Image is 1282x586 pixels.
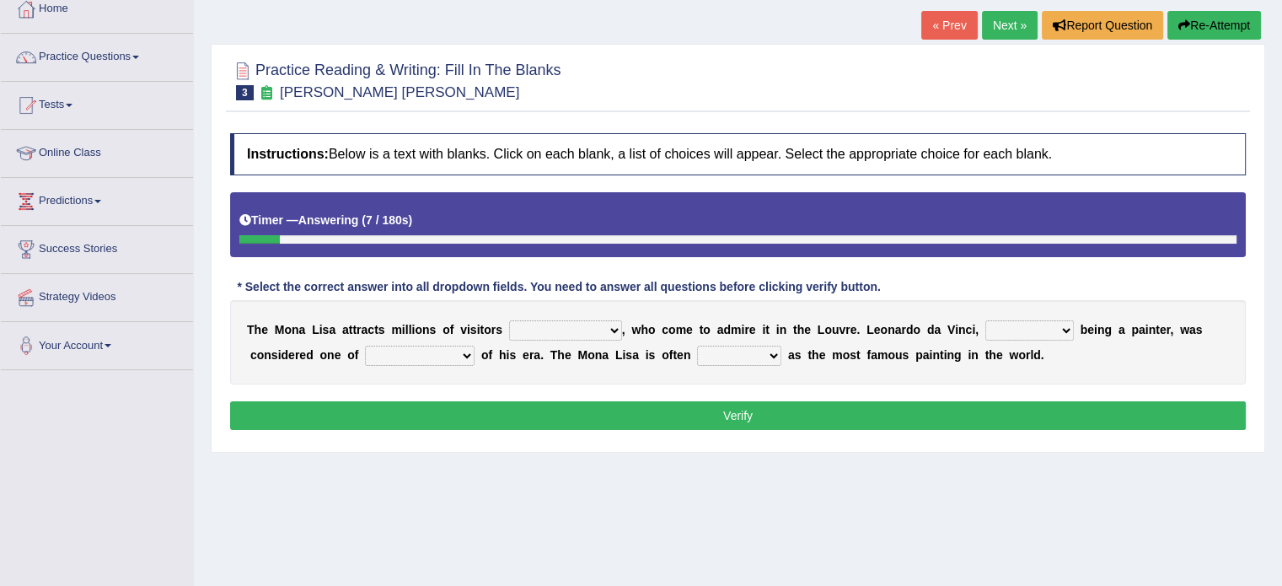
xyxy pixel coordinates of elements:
[915,348,923,362] b: p
[717,323,724,336] b: a
[906,323,914,336] b: d
[641,323,648,336] b: h
[460,323,467,336] b: v
[405,323,409,336] b: l
[534,348,540,362] b: a
[1156,323,1160,336] b: t
[765,323,770,336] b: t
[529,348,534,362] b: r
[491,323,496,336] b: r
[895,323,902,336] b: a
[788,348,795,362] b: a
[264,348,271,362] b: n
[467,323,470,336] b: i
[409,213,413,227] b: )
[1104,323,1112,336] b: g
[299,348,306,362] b: e
[662,348,669,362] b: o
[499,348,507,362] b: h
[557,348,565,362] b: h
[843,348,850,362] b: o
[523,348,529,362] b: e
[684,348,691,362] b: n
[856,348,861,362] b: t
[686,323,693,336] b: e
[409,323,412,336] b: l
[357,323,361,336] b: r
[866,348,871,362] b: f
[299,323,306,336] b: a
[927,323,935,336] b: d
[507,348,510,362] b: i
[342,323,349,336] b: a
[631,323,641,336] b: w
[602,348,609,362] b: a
[793,323,797,336] b: t
[1196,323,1203,336] b: s
[804,323,811,336] b: e
[749,323,756,336] b: e
[989,348,996,362] b: h
[818,323,825,336] b: L
[888,323,895,336] b: n
[1118,323,1125,336] b: a
[257,348,265,362] b: o
[1160,323,1167,336] b: e
[824,323,832,336] b: o
[319,323,323,336] b: i
[306,348,314,362] b: d
[1167,323,1171,336] b: r
[955,323,958,336] b: i
[972,323,975,336] b: i
[1,322,193,364] a: Your Account
[1131,323,1139,336] b: p
[288,348,295,362] b: e
[874,323,881,336] b: e
[901,323,905,336] b: r
[595,348,603,362] b: n
[741,323,744,336] b: i
[1030,348,1033,362] b: l
[700,323,704,336] b: t
[947,323,955,336] b: V
[374,323,378,336] b: t
[1094,323,1097,336] b: i
[284,323,292,336] b: o
[832,348,842,362] b: m
[996,348,1003,362] b: e
[703,323,711,336] b: o
[295,348,299,362] b: r
[1041,348,1044,362] b: .
[362,323,368,336] b: a
[391,323,401,336] b: m
[1081,323,1088,336] b: b
[622,348,625,362] b: i
[965,323,972,336] b: c
[923,348,930,362] b: a
[975,323,979,336] b: ,
[1139,323,1145,336] b: a
[550,348,558,362] b: T
[845,323,850,336] b: r
[577,348,587,362] b: M
[236,85,254,100] span: 3
[271,348,278,362] b: s
[1145,323,1149,336] b: i
[648,323,656,336] b: o
[411,323,415,336] b: i
[1,226,193,268] a: Success Stories
[261,323,268,336] b: e
[247,147,329,161] b: Instructions:
[1097,323,1105,336] b: n
[812,348,819,362] b: h
[1,82,193,124] a: Tests
[1087,323,1094,336] b: e
[443,323,450,336] b: o
[1009,348,1018,362] b: w
[1170,323,1173,336] b: ,
[1018,348,1026,362] b: o
[1026,348,1030,362] b: r
[669,348,673,362] b: f
[323,323,330,336] b: s
[832,323,839,336] b: u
